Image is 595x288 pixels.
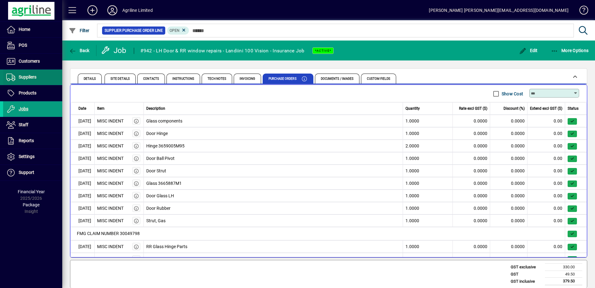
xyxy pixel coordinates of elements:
span: Suppliers [19,74,36,79]
button: Filter [67,25,91,36]
td: [DATE] [70,152,95,165]
button: Profile [102,5,122,16]
td: Door Hinge [144,127,403,140]
button: Back [67,45,91,56]
td: Hinge 3659005M95 [144,140,403,152]
td: 1.0000 [403,127,453,140]
span: Jobs [19,106,28,111]
span: Contacts [143,77,159,80]
span: Products [19,90,36,95]
span: Support [19,170,34,175]
span: Tech Notes [208,77,226,80]
span: Back [69,48,90,53]
td: 1.0000 [403,115,453,127]
div: MISC INDENT [97,168,124,174]
td: 330.00 [545,264,582,271]
td: 0.00 [527,140,565,152]
span: Custom Fields [367,77,390,80]
div: [PERSON_NAME] [PERSON_NAME][EMAIL_ADDRESS][DOMAIN_NAME] [429,5,569,15]
td: 0.0000 [490,140,527,152]
span: Documents / Images [321,77,354,80]
td: 1.0000 [403,190,453,202]
div: MISC INDENT [97,155,124,162]
div: MISC INDENT [97,130,124,137]
td: [DATE] [70,253,95,265]
td: 379.50 [545,278,582,285]
span: Edit [519,48,538,53]
td: 0.00 [527,190,565,202]
span: Reports [19,138,34,143]
td: 0.0000 [453,214,490,227]
span: Discount (%) [504,106,525,111]
td: 0.0000 [453,240,490,253]
div: MISC INDENT [97,143,124,149]
div: MISC INDENT [97,180,124,187]
td: Door Ball Pivot [144,152,403,165]
span: Site Details [110,77,130,80]
span: More Options [551,48,589,53]
td: 49.50 [545,271,582,278]
mat-chip: Completion status: Open [167,26,189,35]
td: 0.0000 [453,190,490,202]
td: [DATE] [70,115,95,127]
td: 0.0000 [490,240,527,253]
td: Door Strut [144,165,403,177]
td: Door Rubber [144,202,403,214]
td: 0.0000 [490,152,527,165]
span: Filter [69,28,90,33]
td: 1.0000 [403,165,453,177]
div: MISC INDENT [97,218,124,224]
a: POS [3,38,62,53]
td: Door Glass LH [144,190,403,202]
td: 0.0000 [490,190,527,202]
td: 0.0000 [490,202,527,214]
a: Settings [3,149,62,165]
td: [DATE] [70,140,95,152]
span: Open [170,28,180,33]
td: [DATE] [70,190,95,202]
td: [DATE] [70,127,95,140]
td: 0.0000 [453,253,490,265]
div: Job [101,46,128,55]
td: 0.0000 [490,214,527,227]
td: 0.0000 [490,127,527,140]
td: Glass 3665887M1 [144,177,403,190]
td: 0.00 [527,214,565,227]
td: [DATE] [70,177,95,190]
td: 1.0000 [403,240,453,253]
td: 0.00 [527,165,565,177]
div: MISC INDENT [97,193,124,199]
td: 0.00 [527,240,565,253]
span: Purchase Orders [269,77,297,80]
span: Staff [19,122,28,127]
span: Home [19,27,30,32]
td: GST exclusive [508,264,545,271]
span: Description [146,106,165,111]
div: MISC INDENT [97,243,124,250]
span: Supplier Purchase Order Line [105,27,163,34]
td: GST [508,271,545,278]
span: Instructions [172,77,194,80]
span: Rate excl GST ($) [459,106,487,111]
td: GST inclusive [508,278,545,285]
td: Glass 3665887M1 [144,253,403,265]
td: [DATE] [70,214,95,227]
span: Quantity [405,106,420,111]
td: 0.00 [527,202,565,214]
span: Date [78,106,86,111]
td: 0.0000 [490,177,527,190]
app-page-header-button: Back [62,45,96,56]
td: 2.0000 [403,140,453,152]
span: POS [19,43,27,48]
span: Package [23,202,40,207]
span: Details [84,77,96,80]
td: 0.0000 [453,127,490,140]
td: [DATE] [70,202,95,214]
td: 0.0000 [490,115,527,127]
div: #942 - LH Door & RR window repairs - Landiini 100 Vision - Insurance Job [140,46,305,56]
td: -1.0000 [403,253,453,265]
td: 0.0000 [453,115,490,127]
td: 1.0000 [403,202,453,214]
a: Reports [3,133,62,149]
span: Item [97,106,105,111]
